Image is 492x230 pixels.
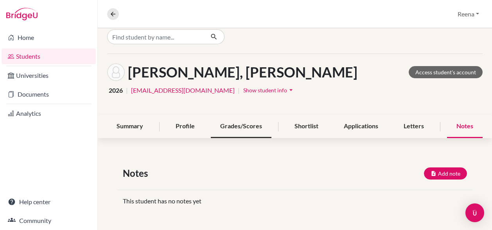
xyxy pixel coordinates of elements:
input: Find student by name... [107,29,204,44]
button: Add note [424,167,467,180]
img: Bridge-U [6,8,38,20]
button: Reena [454,7,483,22]
a: Help center [2,194,96,210]
h1: [PERSON_NAME], [PERSON_NAME] [128,64,357,81]
span: Show student info [243,87,287,93]
a: [EMAIL_ADDRESS][DOMAIN_NAME] [131,86,235,95]
span: Notes [123,166,151,180]
a: Students [2,49,96,64]
div: Shortlist [285,115,328,138]
div: Open Intercom Messenger [465,203,484,222]
span: 2026 [109,86,123,95]
a: Home [2,30,96,45]
span: | [126,86,128,95]
div: Applications [334,115,388,138]
button: Show student infoarrow_drop_down [243,84,295,96]
span: | [238,86,240,95]
a: Community [2,213,96,228]
a: Universities [2,68,96,83]
div: Summary [107,115,153,138]
img: Maisarah Choudhury's avatar [107,63,125,81]
i: arrow_drop_down [287,86,295,94]
div: This student has no notes yet [117,196,473,206]
div: Profile [166,115,204,138]
div: Notes [447,115,483,138]
a: Analytics [2,106,96,121]
a: Documents [2,86,96,102]
div: Grades/Scores [211,115,271,138]
a: Access student's account [409,66,483,78]
div: Letters [394,115,433,138]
